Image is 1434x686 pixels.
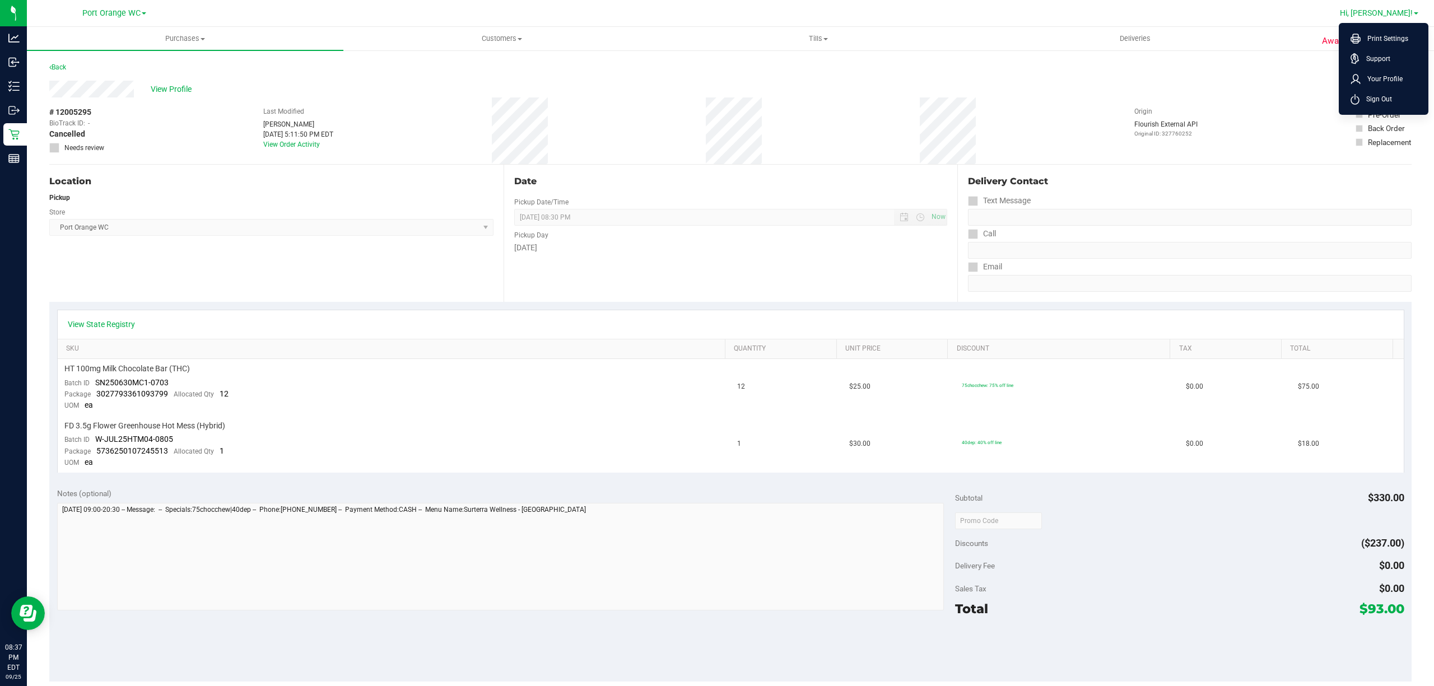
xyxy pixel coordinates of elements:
span: Package [64,390,91,398]
span: Needs review [64,143,104,153]
span: Customers [344,34,659,44]
span: Deliveries [1105,34,1166,44]
span: SN250630MC1-0703 [95,378,169,387]
p: 09/25 [5,673,22,681]
span: Cancelled [49,128,85,140]
span: Sales Tax [955,584,986,593]
a: Support [1351,53,1421,64]
span: BioTrack ID: [49,118,85,128]
span: $0.00 [1379,582,1404,594]
inline-svg: Analytics [8,32,20,44]
label: Email [968,259,1002,275]
p: 08:37 PM EDT [5,642,22,673]
a: Quantity [734,344,832,353]
span: 3027793361093799 [96,389,168,398]
a: View State Registry [68,319,135,330]
div: Back Order [1368,123,1405,134]
span: - [88,118,90,128]
span: Support [1359,53,1390,64]
div: [DATE] [514,242,948,254]
span: $25.00 [849,381,870,392]
a: Tills [660,27,976,50]
a: SKU [66,344,721,353]
inline-svg: Reports [8,153,20,164]
span: Notes (optional) [57,489,111,498]
inline-svg: Inbound [8,57,20,68]
a: Unit Price [845,344,943,353]
iframe: Resource center [11,596,45,630]
span: 40dep: 40% off line [962,440,1002,445]
span: Purchases [27,34,343,44]
span: Hi, [PERSON_NAME]! [1340,8,1413,17]
span: Print Settings [1361,33,1408,44]
span: Batch ID [64,436,90,444]
span: ea [85,458,93,466]
a: Back [49,63,66,71]
span: $75.00 [1298,381,1319,392]
span: 1 [737,438,741,449]
span: 12 [220,389,229,398]
span: $0.00 [1379,559,1404,571]
div: Date [514,175,948,188]
span: Sign Out [1359,94,1392,105]
a: Total [1290,344,1388,353]
p: Original ID: 327760252 [1134,129,1198,138]
span: W-JUL25HTM04-0805 [95,435,173,444]
strong: Pickup [49,194,70,202]
label: Pickup Date/Time [514,197,569,207]
input: Promo Code [955,512,1042,529]
span: Your Profile [1361,73,1403,85]
div: Flourish External API [1134,119,1198,138]
span: UOM [64,459,79,466]
label: Call [968,226,996,242]
span: Package [64,447,91,455]
span: Discounts [955,533,988,553]
span: ($237.00) [1361,537,1404,549]
div: [DATE] 5:11:50 PM EDT [263,129,333,139]
div: Delivery Contact [968,175,1412,188]
inline-svg: Inventory [8,81,20,92]
a: Tax [1179,344,1277,353]
a: Deliveries [977,27,1293,50]
input: Format: (999) 999-9999 [968,242,1412,259]
li: Sign Out [1342,89,1426,109]
label: Pickup Day [514,230,548,240]
span: Total [955,601,988,617]
inline-svg: Retail [8,129,20,140]
input: Format: (999) 999-9999 [968,209,1412,226]
span: Awaiting Payment [1322,35,1391,48]
a: Customers [343,27,660,50]
span: $0.00 [1186,381,1203,392]
div: [PERSON_NAME] [263,119,333,129]
span: $18.00 [1298,438,1319,449]
span: HT 100mg Milk Chocolate Bar (THC) [64,363,190,374]
span: FD 3.5g Flower Greenhouse Hot Mess (Hybrid) [64,421,225,431]
span: Batch ID [64,379,90,387]
span: Delivery Fee [955,561,995,570]
a: Purchases [27,27,343,50]
span: $30.00 [849,438,870,449]
span: View Profile [151,83,195,95]
span: # 12005295 [49,106,91,118]
span: 1 [220,446,224,455]
span: Subtotal [955,493,983,502]
span: $93.00 [1359,601,1404,617]
label: Store [49,207,65,217]
label: Origin [1134,106,1152,116]
a: Discount [957,344,1166,353]
span: $0.00 [1186,438,1203,449]
div: Replacement [1368,137,1411,148]
span: Port Orange WC [82,8,141,18]
span: $330.00 [1368,492,1404,503]
span: Tills [660,34,976,44]
span: 5736250107245513 [96,446,168,455]
div: Location [49,175,493,188]
span: Allocated Qty [174,447,214,455]
a: View Order Activity [263,141,320,148]
span: UOM [64,402,79,409]
span: 12 [737,381,745,392]
span: 75chocchew: 75% off line [962,382,1013,388]
span: ea [85,400,93,409]
label: Text Message [968,193,1031,209]
label: Last Modified [263,106,304,116]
